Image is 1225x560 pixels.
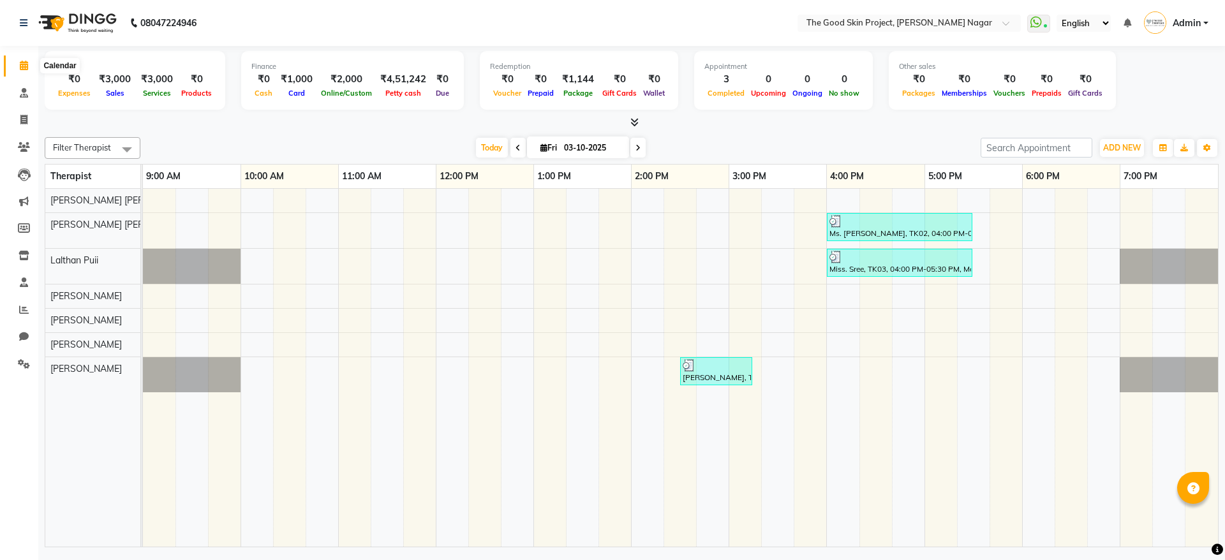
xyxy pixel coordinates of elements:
[318,72,375,87] div: ₹2,000
[681,359,751,383] div: [PERSON_NAME], TK01, 02:30 PM-03:15 PM, Medi Facials - Oxy Gold Facial
[50,170,91,182] span: Therapist
[94,72,136,87] div: ₹3,000
[140,89,174,98] span: Services
[899,72,939,87] div: ₹0
[981,138,1092,158] input: Search Appointment
[899,61,1106,72] div: Other sales
[285,89,308,98] span: Card
[560,138,624,158] input: 2025-10-03
[828,251,971,275] div: Miss. Sree, TK03, 04:00 PM-05:30 PM, Massage Therapy - Swedish Massage - 90 Min
[1065,89,1106,98] span: Gift Cards
[1100,139,1144,157] button: ADD NEW
[990,72,1028,87] div: ₹0
[704,89,748,98] span: Completed
[1028,72,1065,87] div: ₹0
[490,72,524,87] div: ₹0
[476,138,508,158] span: Today
[318,89,375,98] span: Online/Custom
[826,89,863,98] span: No show
[524,89,557,98] span: Prepaid
[490,89,524,98] span: Voucher
[632,167,672,186] a: 2:00 PM
[704,61,863,72] div: Appointment
[1144,11,1166,34] img: Admin
[990,89,1028,98] span: Vouchers
[50,339,122,350] span: [PERSON_NAME]
[557,72,599,87] div: ₹1,144
[433,89,452,98] span: Due
[55,61,215,72] div: Total
[560,89,596,98] span: Package
[339,167,385,186] a: 11:00 AM
[826,72,863,87] div: 0
[828,215,971,239] div: Ms. [PERSON_NAME], TK02, 04:00 PM-05:30 PM, Massage Therapy - Swedish Massage - 90 Min
[827,167,867,186] a: 4:00 PM
[436,167,482,186] a: 12:00 PM
[55,89,94,98] span: Expenses
[50,314,122,326] span: [PERSON_NAME]
[640,89,668,98] span: Wallet
[1120,167,1161,186] a: 7:00 PM
[50,290,122,302] span: [PERSON_NAME]
[537,143,560,152] span: Fri
[599,89,640,98] span: Gift Cards
[136,72,178,87] div: ₹3,000
[103,89,128,98] span: Sales
[1171,509,1212,547] iframe: chat widget
[178,89,215,98] span: Products
[40,58,79,73] div: Calendar
[1173,17,1201,30] span: Admin
[704,72,748,87] div: 3
[431,72,454,87] div: ₹0
[251,89,276,98] span: Cash
[939,89,990,98] span: Memberships
[1103,143,1141,152] span: ADD NEW
[140,5,197,41] b: 08047224946
[178,72,215,87] div: ₹0
[939,72,990,87] div: ₹0
[50,363,122,374] span: [PERSON_NAME]
[143,167,184,186] a: 9:00 AM
[375,72,431,87] div: ₹4,51,242
[729,167,769,186] a: 3:00 PM
[382,89,424,98] span: Petty cash
[534,167,574,186] a: 1:00 PM
[1028,89,1065,98] span: Prepaids
[241,167,287,186] a: 10:00 AM
[55,72,94,87] div: ₹0
[1023,167,1063,186] a: 6:00 PM
[599,72,640,87] div: ₹0
[33,5,120,41] img: logo
[789,89,826,98] span: Ongoing
[748,89,789,98] span: Upcoming
[925,167,965,186] a: 5:00 PM
[490,61,668,72] div: Redemption
[251,61,454,72] div: Finance
[276,72,318,87] div: ₹1,000
[53,142,111,152] span: Filter Therapist
[50,219,196,230] span: [PERSON_NAME] [PERSON_NAME]
[789,72,826,87] div: 0
[50,254,98,266] span: Lalthan Puii
[1065,72,1106,87] div: ₹0
[50,195,196,206] span: [PERSON_NAME] [PERSON_NAME]
[899,89,939,98] span: Packages
[524,72,557,87] div: ₹0
[748,72,789,87] div: 0
[640,72,668,87] div: ₹0
[251,72,276,87] div: ₹0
